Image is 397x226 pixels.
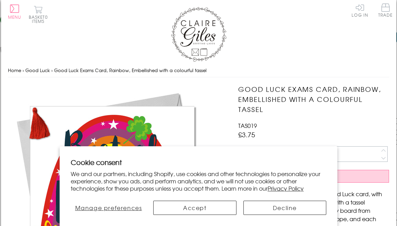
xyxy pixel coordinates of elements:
span: Good Luck Exams Card, Rainbow, Embellished with a colourful tassel [54,67,207,73]
button: Accept [153,201,236,215]
button: Basket0 items [29,6,48,23]
a: Trade [378,3,393,18]
span: TAS019 [238,121,257,130]
span: Manage preferences [75,203,142,212]
img: Claire Giles Greetings Cards [171,7,226,62]
p: We and our partners, including Shopify, use cookies and other technologies to personalize your ex... [71,170,327,192]
span: Menu [8,14,21,20]
span: Trade [378,3,393,17]
button: Manage preferences [71,201,146,215]
button: Decline [243,201,327,215]
button: Menu [8,5,21,19]
span: › [23,67,24,73]
a: Good Luck [25,67,50,73]
nav: breadcrumbs [8,63,389,78]
h2: Cookie consent [71,157,327,167]
a: Privacy Policy [268,184,304,192]
a: Log In [352,3,368,17]
a: Home [8,67,21,73]
h1: Good Luck Exams Card, Rainbow, Embellished with a colourful tassel [238,84,389,114]
span: 0 items [32,14,48,24]
span: › [51,67,53,73]
span: £3.75 [238,130,255,139]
